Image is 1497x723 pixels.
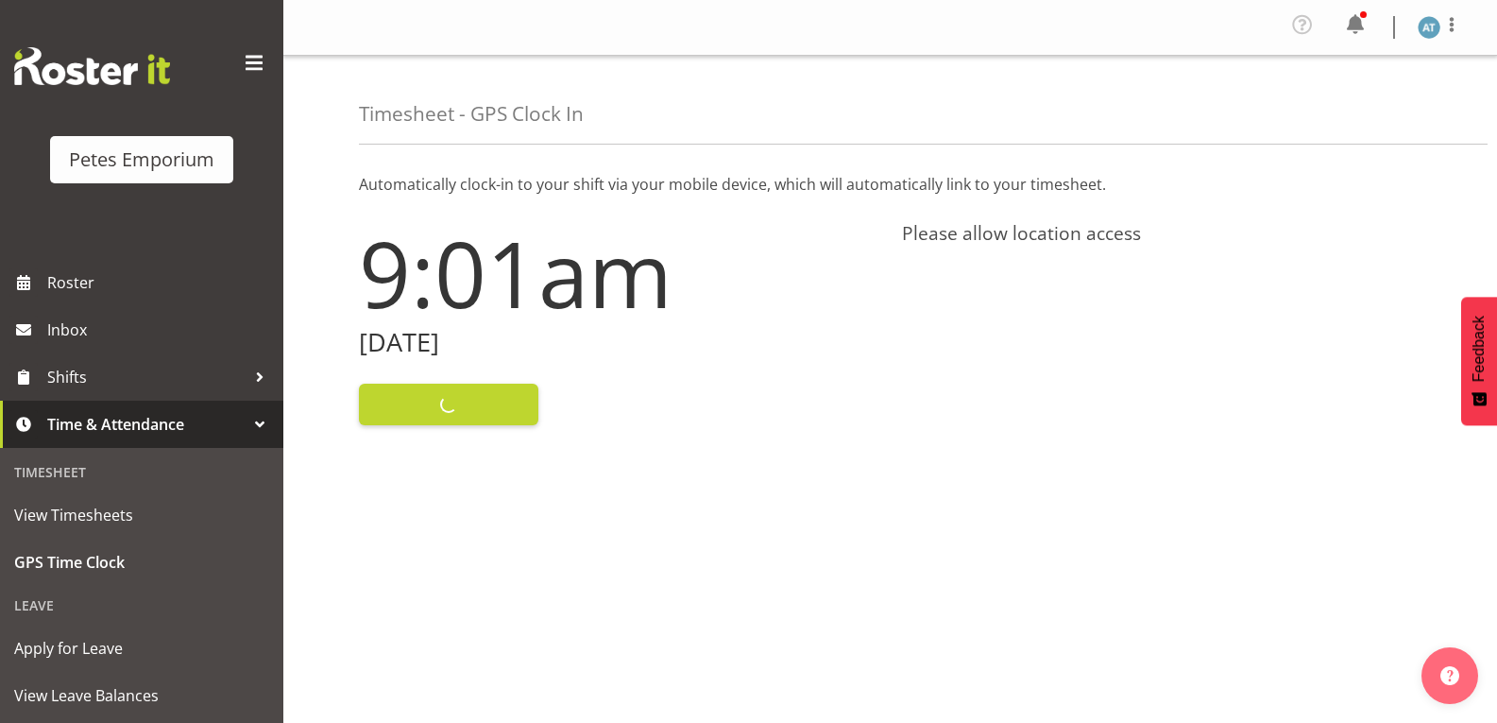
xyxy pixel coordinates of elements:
span: Shifts [47,363,246,391]
span: Feedback [1471,316,1488,382]
div: Timesheet [5,453,279,491]
p: Automatically clock-in to your shift via your mobile device, which will automatically link to you... [359,173,1421,196]
a: View Timesheets [5,491,279,539]
div: Petes Emporium [69,146,214,174]
div: Leave [5,586,279,625]
img: Rosterit website logo [14,47,170,85]
img: help-xxl-2.png [1440,666,1459,685]
h4: Timesheet - GPS Clock In [359,103,584,125]
span: Roster [47,268,274,297]
a: Apply for Leave [5,625,279,672]
a: GPS Time Clock [5,539,279,586]
span: View Leave Balances [14,681,269,710]
span: View Timesheets [14,501,269,529]
h1: 9:01am [359,222,879,324]
span: GPS Time Clock [14,548,269,577]
span: Time & Attendance [47,410,246,439]
h2: [DATE] [359,328,879,357]
a: View Leave Balances [5,672,279,719]
h4: Please allow location access [902,222,1422,245]
img: alex-micheal-taniwha5364.jpg [1418,16,1440,39]
button: Feedback - Show survey [1461,297,1497,425]
span: Apply for Leave [14,634,269,663]
span: Inbox [47,316,274,344]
